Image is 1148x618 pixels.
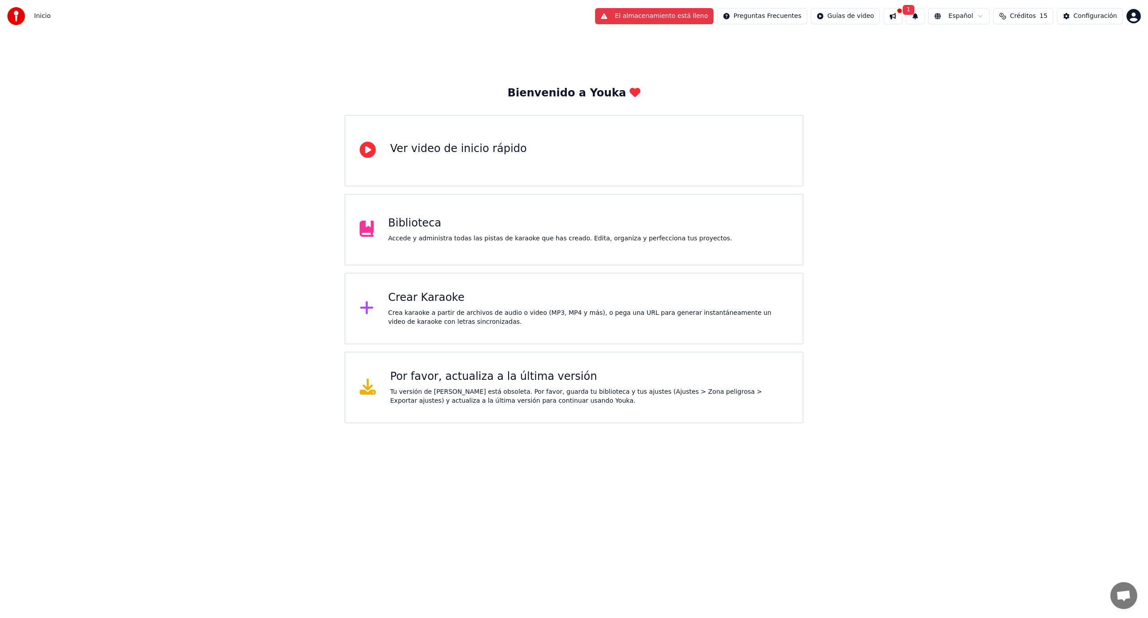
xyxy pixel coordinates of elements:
div: Tu versión de [PERSON_NAME] está obsoleta. Por favor, guarda tu biblioteca y tus ajustes (Ajustes... [390,387,788,405]
div: Crea karaoke a partir de archivos de audio o video (MP3, MP4 y más), o pega una URL para generar ... [388,309,789,326]
div: Bienvenido a Youka [508,86,641,100]
button: Configuración [1057,8,1123,24]
button: El almacenamiento está lleno [595,8,713,24]
span: Inicio [34,12,51,21]
img: youka [7,7,25,25]
div: Crear Karaoke [388,291,789,305]
nav: breadcrumb [34,12,51,21]
button: 1 [906,8,925,24]
div: Ver video de inicio rápido [390,142,527,156]
span: 15 [1039,12,1048,21]
div: Accede y administra todas las pistas de karaoke que has creado. Edita, organiza y perfecciona tus... [388,234,732,243]
span: Créditos [1010,12,1036,21]
button: Guías de video [811,8,880,24]
span: 1 [903,5,914,15]
div: Por favor, actualiza a la última versión [390,370,788,384]
a: Chat abierto [1110,582,1137,609]
div: Biblioteca [388,216,732,231]
div: Configuración [1074,12,1117,21]
button: Preguntas Frecuentes [717,8,807,24]
button: Créditos15 [993,8,1053,24]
